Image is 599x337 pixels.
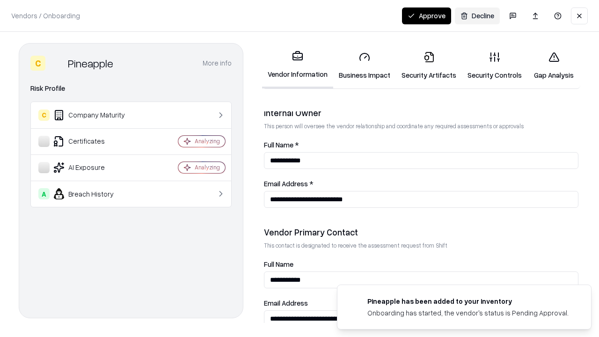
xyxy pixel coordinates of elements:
[195,137,220,145] div: Analyzing
[264,300,578,307] label: Email Address
[30,83,232,94] div: Risk Profile
[264,122,578,130] p: This person will oversee the vendor relationship and coordinate any required assessments or appro...
[349,296,360,308] img: pineappleenergy.com
[264,242,578,249] p: This contact is designated to receive the assessment request from Shift
[11,11,80,21] p: Vendors / Onboarding
[38,188,50,199] div: A
[49,56,64,71] img: Pineapple
[203,55,232,72] button: More info
[38,110,50,121] div: C
[264,180,578,187] label: Email Address *
[38,110,150,121] div: Company Maturity
[264,107,578,118] div: Internal Owner
[527,44,580,88] a: Gap Analysis
[264,227,578,238] div: Vendor Primary Contact
[30,56,45,71] div: C
[264,141,578,148] label: Full Name *
[455,7,500,24] button: Decline
[402,7,451,24] button: Approve
[333,44,396,88] a: Business Impact
[264,261,578,268] label: Full Name
[396,44,462,88] a: Security Artifacts
[195,163,220,171] div: Analyzing
[462,44,527,88] a: Security Controls
[262,43,333,88] a: Vendor Information
[367,296,569,306] div: Pineapple has been added to your inventory
[367,308,569,318] div: Onboarding has started, the vendor's status is Pending Approval.
[38,188,150,199] div: Breach History
[68,56,113,71] div: Pineapple
[38,136,150,147] div: Certificates
[38,162,150,173] div: AI Exposure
